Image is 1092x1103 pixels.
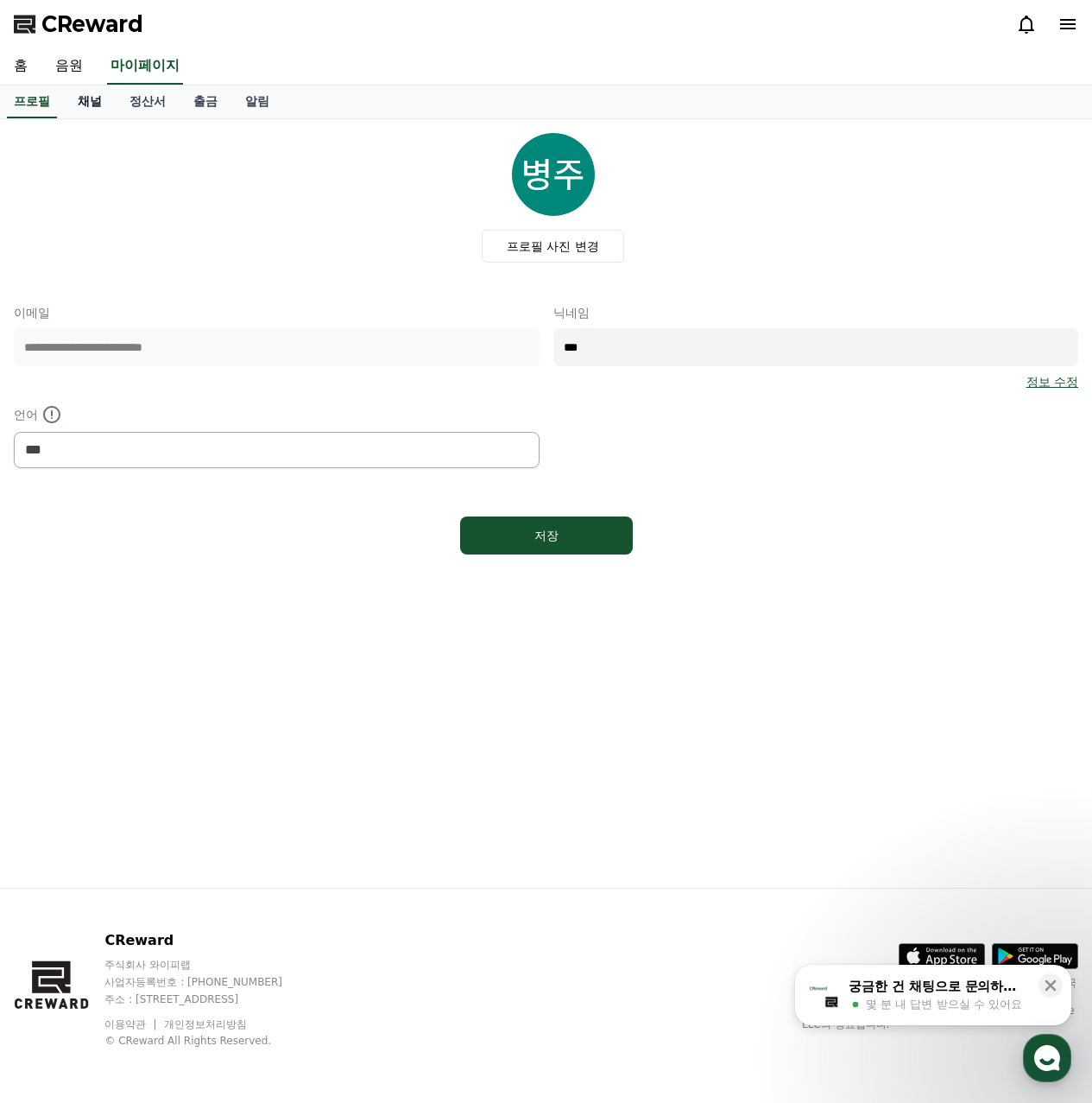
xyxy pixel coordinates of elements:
a: 알림 [231,86,283,118]
p: 주식회사 와이피랩 [104,958,315,972]
span: 설정 [267,574,287,587]
p: 언어 [14,404,540,425]
a: 출금 [180,86,231,118]
p: 사업자등록번호 : [PHONE_NUMBER] [104,975,315,989]
a: 정산서 [116,86,180,118]
button: 저장 [460,517,633,555]
a: 음원 [41,48,97,85]
a: 이용약관 [104,1018,159,1030]
a: 채널 [64,86,116,118]
span: 대화 [158,574,179,588]
img: profile_image [512,133,595,216]
span: CReward [41,10,143,38]
a: 홈 [5,548,114,591]
a: 설정 [223,548,331,591]
div: 저장 [495,527,598,544]
p: 주소 : [STREET_ADDRESS] [104,992,315,1006]
label: 프로필 사진 변경 [482,230,624,263]
p: CReward [104,930,315,951]
span: 홈 [54,574,65,587]
p: 닉네임 [553,304,1079,321]
a: 프로필 [7,86,57,118]
a: 마이페이지 [107,48,183,85]
a: 개인정보처리방침 [164,1018,247,1030]
p: © CReward All Rights Reserved. [104,1034,315,1048]
a: 정보 수정 [1026,373,1078,390]
a: 대화 [114,548,223,591]
a: CReward [14,10,143,38]
p: 이메일 [14,304,540,321]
